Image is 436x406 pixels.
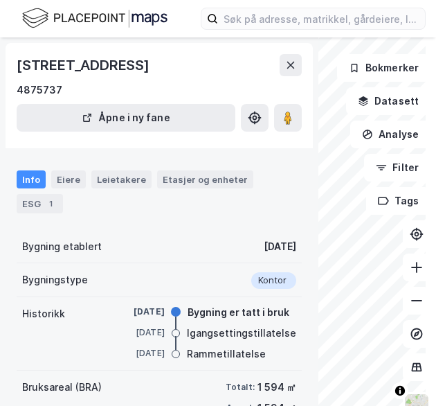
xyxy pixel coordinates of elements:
[17,170,46,188] div: Info
[22,272,88,288] div: Bygningstype
[366,187,430,215] button: Tags
[350,121,430,148] button: Analyse
[17,82,62,98] div: 4875737
[109,326,165,339] div: [DATE]
[264,238,296,255] div: [DATE]
[22,306,65,322] div: Historikk
[187,346,266,362] div: Rammetillatelse
[337,54,430,82] button: Bokmerker
[109,306,165,318] div: [DATE]
[257,379,296,396] div: 1 594 ㎡
[364,154,430,182] button: Filter
[346,87,430,115] button: Datasett
[187,325,296,342] div: Igangsettingstillatelse
[22,379,102,396] div: Bruksareal (BRA)
[109,347,165,360] div: [DATE]
[218,8,425,29] input: Søk på adresse, matrikkel, gårdeiere, leietakere eller personer
[91,170,152,188] div: Leietakere
[22,238,102,255] div: Bygning etablert
[51,170,86,188] div: Eiere
[17,54,152,76] div: [STREET_ADDRESS]
[22,6,167,30] img: logo.f888ab2527a4732fd821a326f86c7f29.svg
[367,339,436,406] iframe: Chat Widget
[17,194,63,213] div: ESG
[17,104,235,132] button: Åpne i ny fane
[44,197,57,211] div: 1
[163,173,248,186] div: Etasjer og enheter
[226,382,255,393] div: Totalt:
[188,304,289,321] div: Bygning er tatt i bruk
